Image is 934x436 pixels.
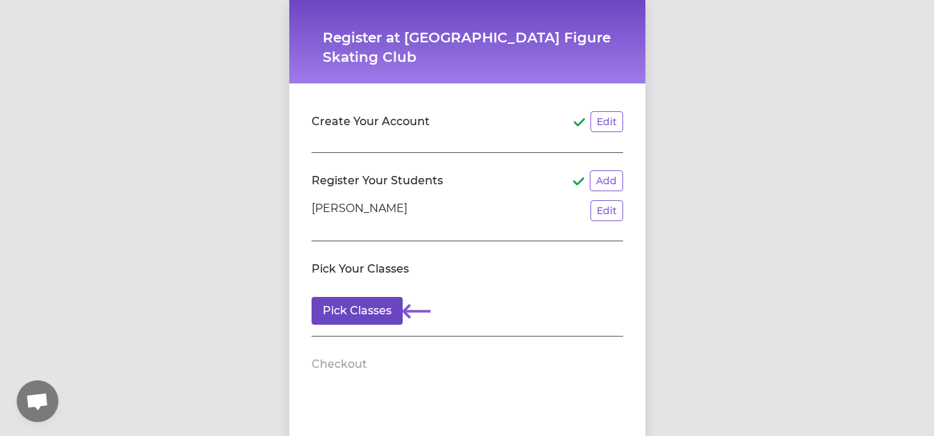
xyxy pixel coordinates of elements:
button: Add [590,170,623,191]
h2: Checkout [312,356,367,373]
h1: Register at [GEOGRAPHIC_DATA] Figure Skating Club [323,28,612,67]
h2: Register Your Students [312,172,443,189]
button: Pick Classes [312,297,403,325]
button: Edit [590,200,623,221]
h2: Pick Your Classes [312,261,409,277]
h2: Create Your Account [312,113,430,130]
button: Edit [590,111,623,132]
div: Open chat [17,380,58,422]
p: [PERSON_NAME] [312,200,408,221]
